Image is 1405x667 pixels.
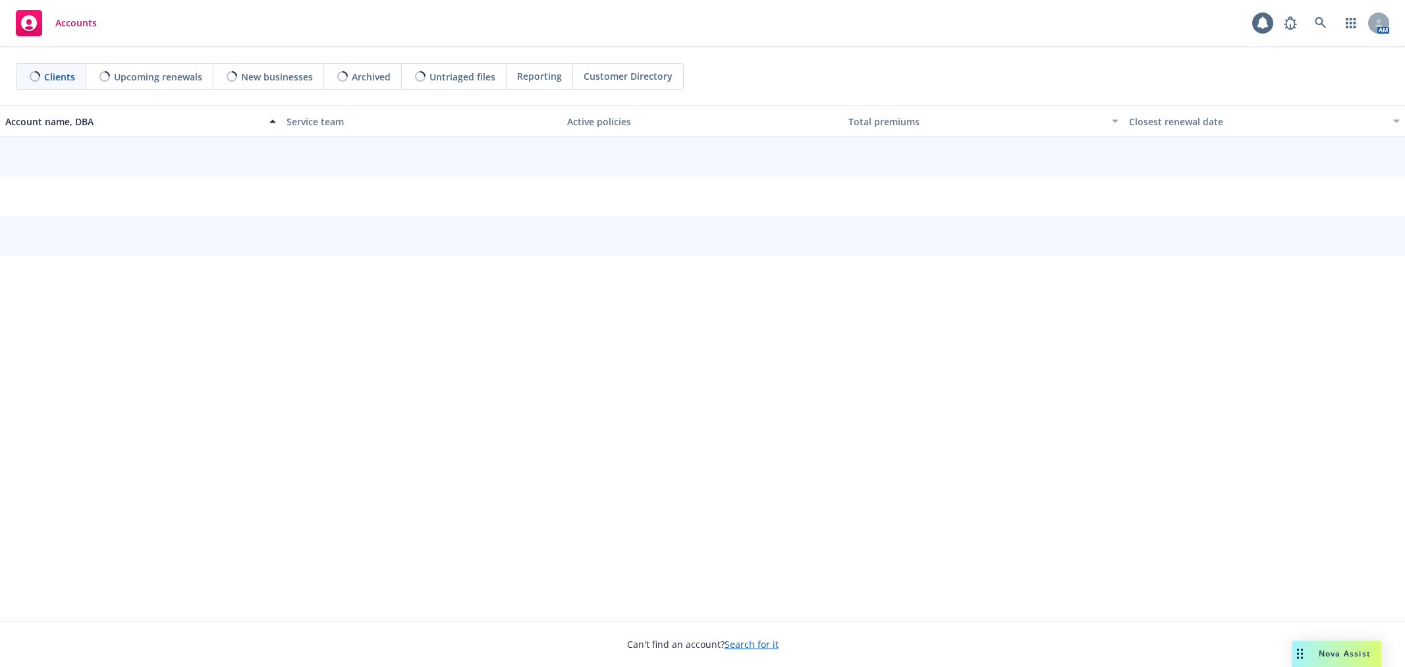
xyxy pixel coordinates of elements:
button: Active policies [562,105,843,137]
span: Reporting [517,69,562,83]
div: Service team [287,115,557,129]
a: Switch app [1338,10,1364,36]
span: Upcoming renewals [114,70,202,84]
div: Total premiums [848,115,1105,129]
span: Archived [352,70,391,84]
span: Customer Directory [584,69,673,83]
a: Accounts [11,5,102,42]
a: Search [1308,10,1334,36]
span: Nova Assist [1319,648,1371,659]
span: Accounts [55,18,97,28]
button: Closest renewal date [1124,105,1405,137]
span: New businesses [241,70,313,84]
div: Drag to move [1292,641,1308,667]
button: Total premiums [843,105,1124,137]
a: Search for it [725,638,779,651]
span: Can't find an account? [627,637,779,651]
div: Account name, DBA [5,115,262,129]
span: Clients [44,70,75,84]
div: Active policies [567,115,838,129]
button: Nova Assist [1292,641,1381,667]
button: Service team [281,105,563,137]
div: Closest renewal date [1129,115,1385,129]
a: Report a Bug [1277,10,1304,36]
span: Untriaged files [429,70,495,84]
